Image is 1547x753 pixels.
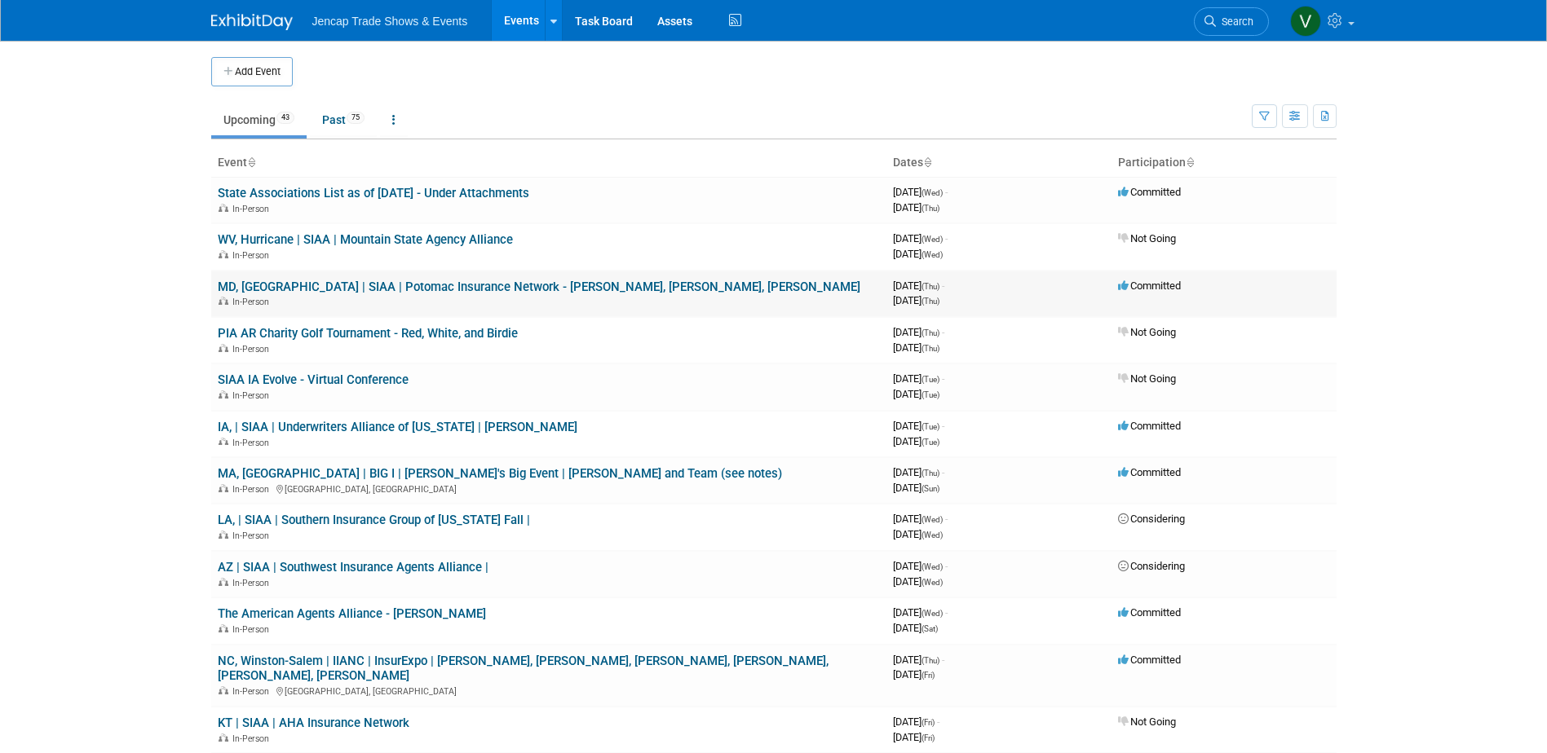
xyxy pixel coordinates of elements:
span: - [942,280,944,292]
span: (Fri) [922,671,935,680]
span: In-Person [232,390,274,401]
img: In-Person Event [219,297,228,305]
span: [DATE] [893,575,943,588]
a: Sort by Event Name [247,156,255,169]
span: (Fri) [922,718,935,727]
span: (Tue) [922,438,939,447]
span: Committed [1118,280,1181,292]
span: [DATE] [893,731,935,743]
span: (Thu) [922,297,939,306]
span: [DATE] [893,388,939,400]
span: (Wed) [922,235,943,244]
span: - [942,372,944,385]
span: 75 [347,112,365,124]
img: In-Person Event [219,344,228,352]
a: WV, Hurricane | SIAA | Mountain State Agency Alliance [218,232,513,247]
span: Jencap Trade Shows & Events [312,15,468,28]
span: - [942,326,944,338]
span: (Wed) [922,188,943,197]
span: Considering [1118,513,1185,525]
img: In-Person Event [219,204,228,212]
span: [DATE] [893,201,939,214]
img: In-Person Event [219,250,228,258]
span: (Sun) [922,484,939,493]
span: [DATE] [893,420,944,432]
span: Search [1216,15,1253,28]
span: In-Person [232,438,274,448]
span: [DATE] [893,186,948,198]
span: In-Person [232,686,274,697]
a: State Associations List as of [DATE] - Under Attachments [218,186,529,200]
span: - [945,232,948,244]
img: In-Person Event [219,686,228,694]
a: Past75 [310,104,377,135]
span: - [942,654,944,666]
span: [DATE] [893,326,944,338]
span: - [942,466,944,478]
img: In-Person Event [219,438,228,446]
a: LA, | SIAA | Southern Insurance Group of [US_STATE] Fall | [218,513,530,527]
span: Considering [1118,560,1185,572]
a: NC, Winston-Salem | IIANC | InsurExpo | [PERSON_NAME], [PERSON_NAME], [PERSON_NAME], [PERSON_NAME... [218,654,829,684]
span: (Thu) [922,656,939,665]
span: - [945,560,948,572]
span: In-Person [232,344,274,354]
span: (Thu) [922,469,939,478]
span: - [942,420,944,432]
a: The American Agents Alliance - [PERSON_NAME] [218,606,486,621]
span: (Tue) [922,390,939,399]
a: AZ | SIAA | Southwest Insurance Agents Alliance | [218,560,488,575]
a: Upcoming43 [211,104,307,135]
span: - [945,186,948,198]
a: Sort by Participation Type [1186,156,1194,169]
span: In-Person [232,484,274,495]
span: (Thu) [922,344,939,353]
span: Committed [1118,186,1181,198]
span: [DATE] [893,232,948,244]
a: PIA AR Charity Golf Tournament - Red, White, and Birdie [218,326,518,341]
div: [GEOGRAPHIC_DATA], [GEOGRAPHIC_DATA] [218,482,880,495]
th: Participation [1112,149,1337,177]
span: (Fri) [922,733,935,742]
span: [DATE] [893,528,943,540]
img: Vanessa O'Brien [1290,6,1321,37]
span: In-Person [232,250,274,261]
span: 43 [276,112,294,124]
a: IA, | SIAA | Underwriters Alliance of [US_STATE] | [PERSON_NAME] [218,420,577,434]
span: - [945,513,948,525]
span: (Thu) [922,282,939,291]
span: [DATE] [893,716,939,728]
span: (Tue) [922,375,939,384]
span: In-Person [232,204,274,214]
span: Not Going [1118,232,1176,244]
span: (Sat) [922,624,938,633]
img: In-Person Event [219,733,228,742]
span: [DATE] [893,654,944,666]
span: (Thu) [922,328,939,337]
th: Event [211,149,886,177]
img: ExhibitDay [211,14,293,30]
span: In-Person [232,733,274,744]
span: (Tue) [922,422,939,431]
img: In-Person Event [219,578,228,586]
img: In-Person Event [219,484,228,492]
a: MA, [GEOGRAPHIC_DATA] | BIG I | [PERSON_NAME]'s Big Event | [PERSON_NAME] and Team (see notes) [218,466,782,481]
span: (Wed) [922,531,943,539]
span: - [937,716,939,728]
button: Add Event [211,57,293,86]
img: In-Person Event [219,624,228,632]
span: Not Going [1118,372,1176,385]
span: Not Going [1118,716,1176,728]
span: - [945,606,948,619]
a: Search [1194,7,1269,36]
span: (Wed) [922,515,943,524]
span: (Thu) [922,204,939,213]
div: [GEOGRAPHIC_DATA], [GEOGRAPHIC_DATA] [218,684,880,697]
span: (Wed) [922,578,943,587]
a: KT | SIAA | AHA Insurance Network [218,716,409,730]
span: In-Person [232,624,274,635]
span: In-Person [232,578,274,588]
span: [DATE] [893,280,944,292]
span: Committed [1118,466,1181,478]
span: [DATE] [893,606,948,619]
